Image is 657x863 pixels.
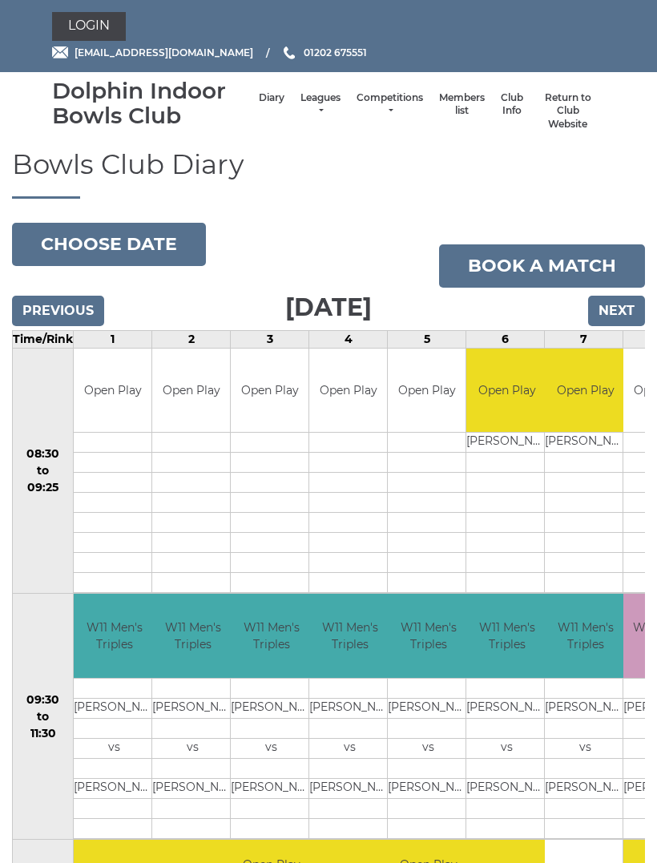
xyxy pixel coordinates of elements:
a: Email [EMAIL_ADDRESS][DOMAIN_NAME] [52,45,253,60]
td: [PERSON_NAME] [74,698,155,718]
a: Phone us 01202 675551 [281,45,367,60]
a: Leagues [300,91,341,118]
td: W11 Men's Triples [466,594,547,678]
td: Open Play [466,349,547,433]
td: vs [152,738,233,758]
td: 08:30 to 09:25 [13,348,74,594]
td: [PERSON_NAME] [309,778,390,798]
td: Open Play [545,349,626,433]
input: Previous [12,296,104,326]
a: Club Info [501,91,523,118]
td: [PERSON_NAME] [152,698,233,718]
td: [PERSON_NAME] [466,698,547,718]
td: Open Play [74,349,151,433]
span: 01202 675551 [304,46,367,58]
td: W11 Men's Triples [388,594,469,678]
td: Open Play [152,349,230,433]
td: 3 [231,330,309,348]
td: W11 Men's Triples [152,594,233,678]
a: Book a match [439,244,645,288]
a: Login [52,12,126,41]
td: 4 [309,330,388,348]
td: Open Play [388,349,466,433]
a: Competitions [357,91,423,118]
button: Choose date [12,223,206,266]
td: vs [309,738,390,758]
h1: Bowls Club Diary [12,150,645,198]
td: [PERSON_NAME] [231,698,312,718]
td: W11 Men's Triples [545,594,626,678]
td: Open Play [309,349,387,433]
td: 6 [466,330,545,348]
td: vs [545,738,626,758]
img: Email [52,46,68,58]
td: 09:30 to 11:30 [13,594,74,840]
td: [PERSON_NAME] [545,698,626,718]
td: [PERSON_NAME] [231,778,312,798]
td: W11 Men's Triples [74,594,155,678]
td: [PERSON_NAME] [152,778,233,798]
td: [PERSON_NAME] [388,698,469,718]
td: [PERSON_NAME] [545,433,626,453]
td: W11 Men's Triples [309,594,390,678]
input: Next [588,296,645,326]
a: Diary [259,91,284,105]
td: Open Play [231,349,308,433]
td: [PERSON_NAME] [74,778,155,798]
td: vs [388,738,469,758]
img: Phone us [284,46,295,59]
a: Members list [439,91,485,118]
td: vs [231,738,312,758]
td: [PERSON_NAME] [388,778,469,798]
td: W11 Men's Triples [231,594,312,678]
td: [PERSON_NAME] [545,778,626,798]
td: [PERSON_NAME] [466,778,547,798]
td: 2 [152,330,231,348]
td: 5 [388,330,466,348]
td: Time/Rink [13,330,74,348]
td: [PERSON_NAME] [466,433,547,453]
td: vs [466,738,547,758]
div: Dolphin Indoor Bowls Club [52,79,251,128]
td: vs [74,738,155,758]
td: [PERSON_NAME] [309,698,390,718]
span: [EMAIL_ADDRESS][DOMAIN_NAME] [75,46,253,58]
td: 7 [545,330,623,348]
td: 1 [74,330,152,348]
a: Return to Club Website [539,91,597,131]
